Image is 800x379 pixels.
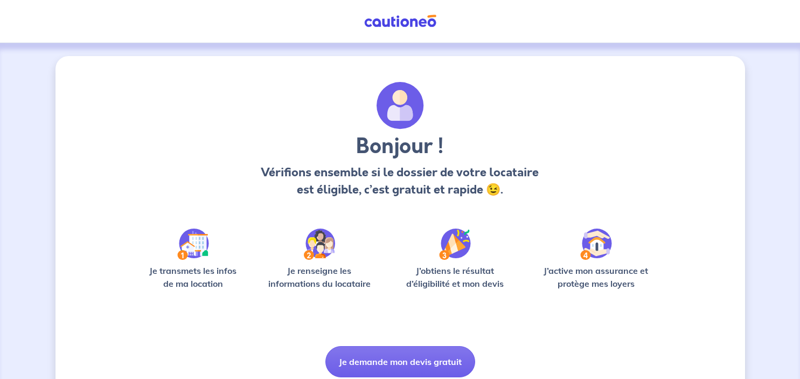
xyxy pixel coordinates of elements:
p: J’obtiens le résultat d’éligibilité et mon devis [394,264,516,290]
p: J’active mon assurance et protège mes loyers [533,264,659,290]
img: /static/bfff1cf634d835d9112899e6a3df1a5d/Step-4.svg [580,229,612,260]
p: Vérifions ensemble si le dossier de votre locataire est éligible, c’est gratuit et rapide 😉. [258,164,542,198]
h3: Bonjour ! [258,134,542,160]
button: Je demande mon devis gratuit [325,346,475,377]
img: /static/c0a346edaed446bb123850d2d04ad552/Step-2.svg [304,229,335,260]
img: /static/f3e743aab9439237c3e2196e4328bba9/Step-3.svg [439,229,471,260]
p: Je renseigne les informations du locataire [262,264,378,290]
img: archivate [377,82,424,129]
p: Je transmets les infos de ma location [142,264,245,290]
img: Cautioneo [360,15,441,28]
img: /static/90a569abe86eec82015bcaae536bd8e6/Step-1.svg [177,229,209,260]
